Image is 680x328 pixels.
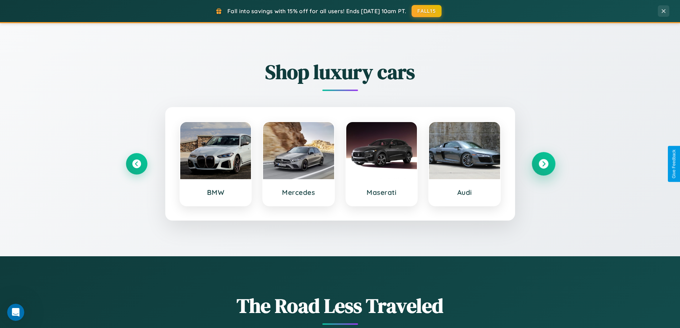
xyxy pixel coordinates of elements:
[353,188,410,197] h3: Maserati
[227,7,406,15] span: Fall into savings with 15% off for all users! Ends [DATE] 10am PT.
[671,150,676,178] div: Give Feedback
[187,188,244,197] h3: BMW
[436,188,493,197] h3: Audi
[7,304,24,321] iframe: Intercom live chat
[270,188,327,197] h3: Mercedes
[412,5,442,17] button: FALL15
[126,292,554,319] h1: The Road Less Traveled
[126,58,554,86] h2: Shop luxury cars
